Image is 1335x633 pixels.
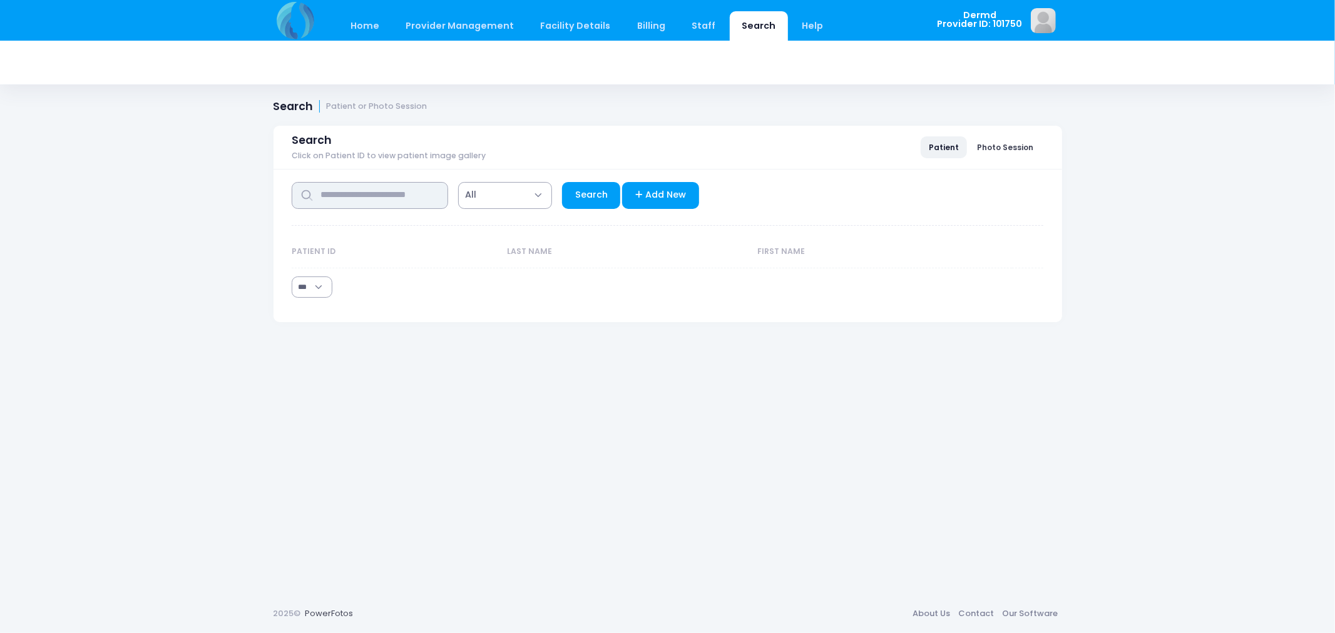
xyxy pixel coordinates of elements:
[622,182,699,209] a: Add New
[680,11,728,41] a: Staff
[458,182,552,209] span: All
[1031,8,1056,33] img: image
[292,134,332,147] span: Search
[465,188,476,201] span: All
[292,151,486,161] span: Click on Patient ID to view patient image gallery
[969,136,1041,158] a: Photo Session
[394,11,526,41] a: Provider Management
[305,607,353,619] a: PowerFotos
[274,100,427,113] h1: Search
[528,11,623,41] a: Facility Details
[937,11,1023,29] span: Dermd Provider ID: 101750
[790,11,836,41] a: Help
[339,11,392,41] a: Home
[998,602,1062,625] a: Our Software
[501,236,751,268] th: Last Name
[921,136,967,158] a: Patient
[909,602,954,625] a: About Us
[954,602,998,625] a: Contact
[274,607,301,619] span: 2025©
[326,102,427,111] small: Patient or Photo Session
[625,11,677,41] a: Billing
[562,182,620,209] a: Search
[730,11,788,41] a: Search
[751,236,1012,268] th: First Name
[292,236,501,268] th: Patient ID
